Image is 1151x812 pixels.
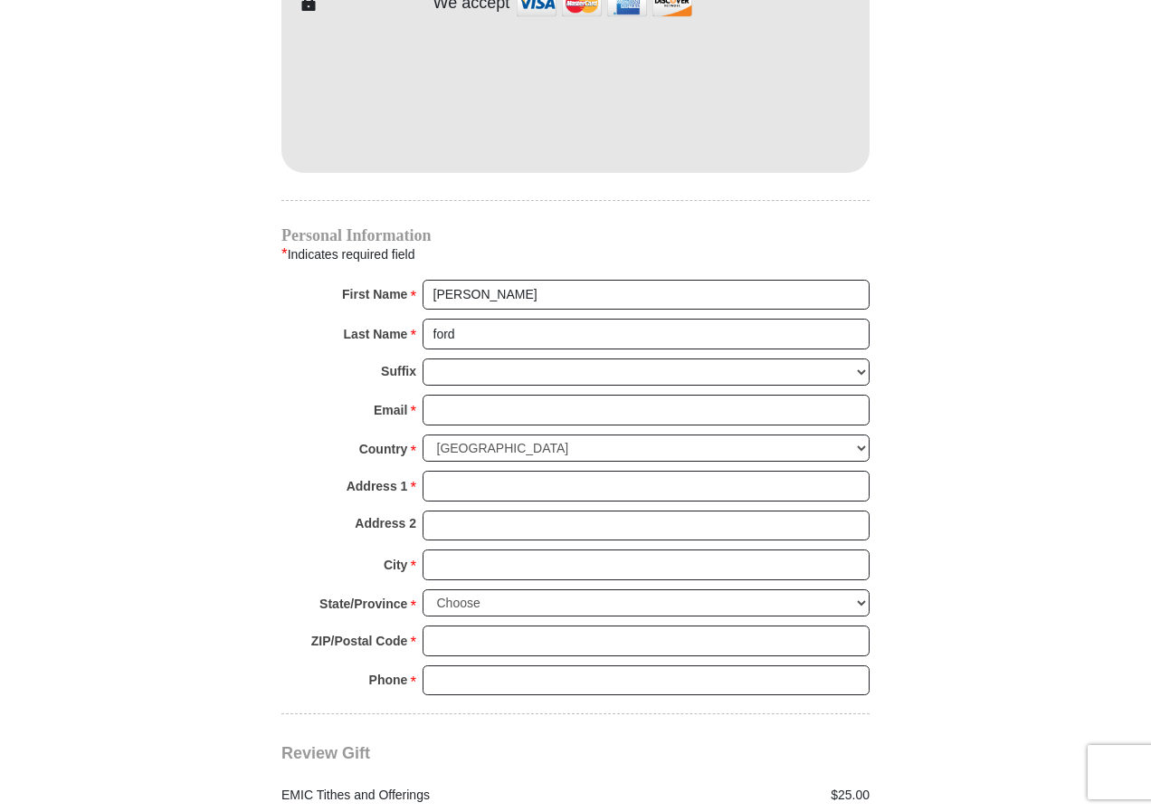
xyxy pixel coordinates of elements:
[319,591,407,616] strong: State/Province
[281,243,870,266] div: Indicates required field
[355,511,416,536] strong: Address 2
[342,282,407,307] strong: First Name
[281,228,870,243] h4: Personal Information
[281,744,370,762] span: Review Gift
[374,397,407,423] strong: Email
[381,358,416,384] strong: Suffix
[369,667,408,693] strong: Phone
[311,628,408,654] strong: ZIP/Postal Code
[347,473,408,499] strong: Address 1
[359,436,408,462] strong: Country
[344,321,408,347] strong: Last Name
[575,786,880,805] div: $25.00
[272,786,576,805] div: EMIC Tithes and Offerings
[384,552,407,578] strong: City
